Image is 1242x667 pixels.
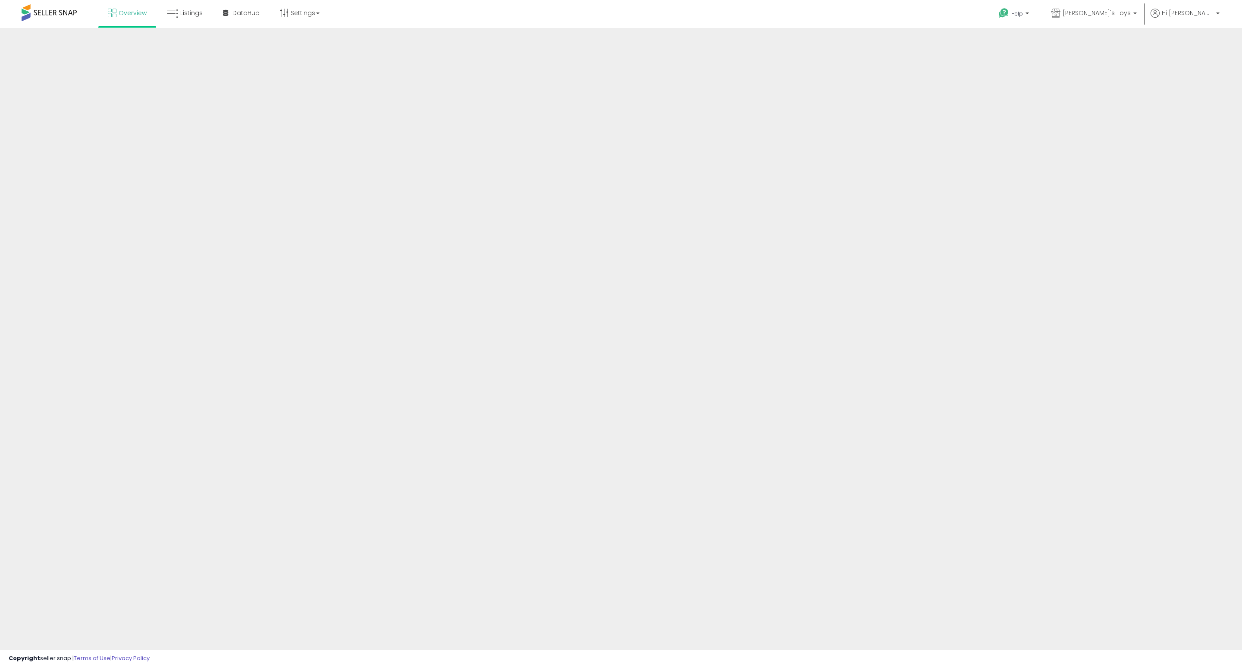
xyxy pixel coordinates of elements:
[180,9,203,17] span: Listings
[998,8,1009,19] i: Get Help
[1151,9,1220,28] a: Hi [PERSON_NAME]
[1162,9,1214,17] span: Hi [PERSON_NAME]
[992,1,1038,28] a: Help
[1063,9,1131,17] span: [PERSON_NAME]'s Toys
[119,9,147,17] span: Overview
[1011,10,1023,17] span: Help
[232,9,260,17] span: DataHub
